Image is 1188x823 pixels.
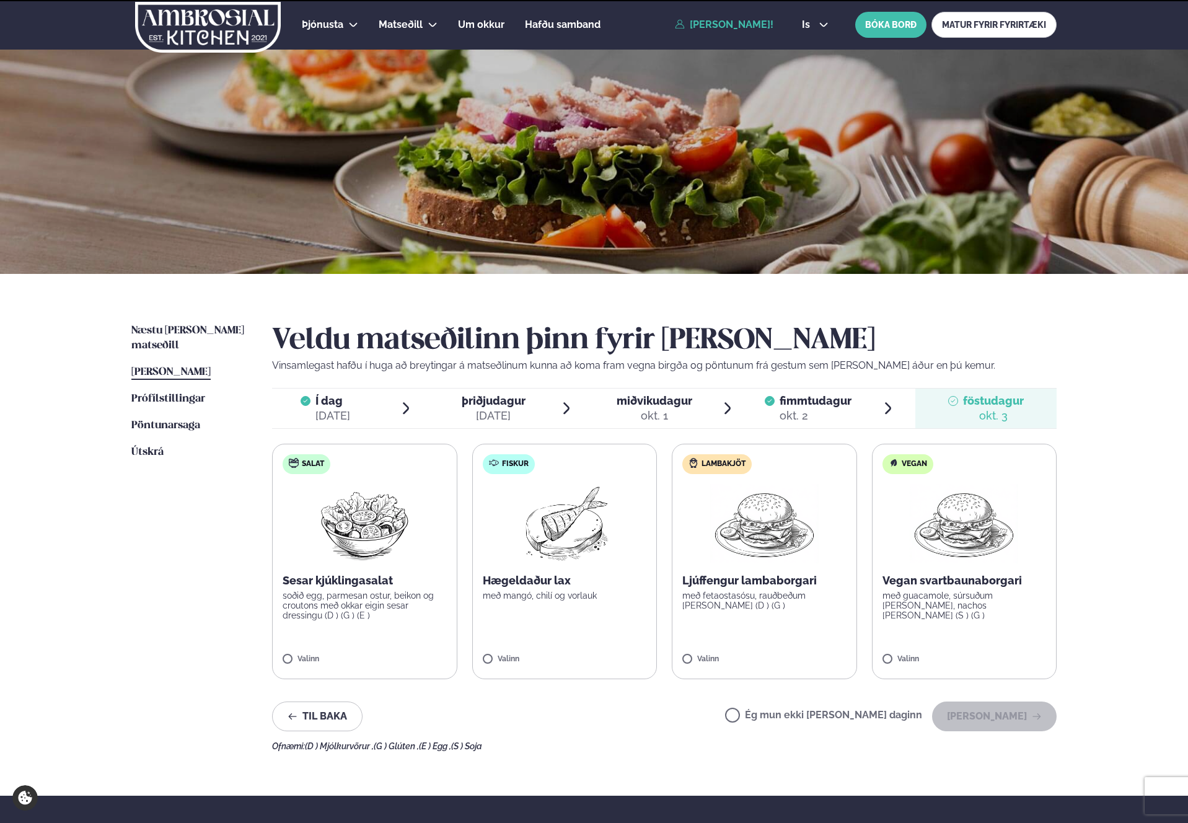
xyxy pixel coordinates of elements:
[283,591,447,620] p: soðið egg, parmesan ostur, beikon og croutons með okkar eigin sesar dressingu (D ) (G ) (E )
[682,591,847,610] p: með fetaostasósu, rauðbeðum [PERSON_NAME] (D ) (G )
[855,12,926,38] button: BÓKA BORÐ
[462,394,526,407] span: þriðjudagur
[131,367,211,377] span: [PERSON_NAME]
[802,20,814,30] span: is
[502,459,529,469] span: Fiskur
[932,702,1057,731] button: [PERSON_NAME]
[134,2,282,53] img: logo
[509,484,619,563] img: Fish.png
[882,591,1047,620] p: með guacamole, súrsuðum [PERSON_NAME], nachos [PERSON_NAME] (S ) (G )
[458,17,504,32] a: Um okkur
[702,459,746,469] span: Lambakjöt
[617,394,692,407] span: miðvikudagur
[131,420,200,431] span: Pöntunarsaga
[525,17,601,32] a: Hafðu samband
[483,591,647,601] p: með mangó, chilí og vorlauk
[272,702,363,731] button: Til baka
[675,19,773,30] a: [PERSON_NAME]!
[889,458,899,468] img: Vegan.svg
[12,785,38,811] a: Cookie settings
[792,20,838,30] button: is
[689,458,698,468] img: Lamb.svg
[131,447,164,457] span: Útskrá
[682,573,847,588] p: Ljúffengur lambaborgari
[617,408,692,423] div: okt. 1
[302,459,324,469] span: Salat
[483,573,647,588] p: Hægeldaður lax
[902,459,927,469] span: Vegan
[315,408,350,423] div: [DATE]
[131,323,247,353] a: Næstu [PERSON_NAME] matseðill
[315,394,350,408] span: Í dag
[379,19,423,30] span: Matseðill
[963,408,1024,423] div: okt. 3
[489,458,499,468] img: fish.svg
[525,19,601,30] span: Hafðu samband
[462,408,526,423] div: [DATE]
[780,394,851,407] span: fimmtudagur
[310,484,420,563] img: Salad.png
[909,484,1019,563] img: Hamburger.png
[283,573,447,588] p: Sesar kjúklingasalat
[272,358,1057,373] p: Vinsamlegast hafðu í huga að breytingar á matseðlinum kunna að koma fram vegna birgða og pöntunum...
[931,12,1057,38] a: MATUR FYRIR FYRIRTÆKI
[272,323,1057,358] h2: Veldu matseðilinn þinn fyrir [PERSON_NAME]
[379,17,423,32] a: Matseðill
[302,19,343,30] span: Þjónusta
[131,394,205,404] span: Prófílstillingar
[131,392,205,407] a: Prófílstillingar
[451,741,482,751] span: (S ) Soja
[710,484,819,563] img: Hamburger.png
[272,741,1057,751] div: Ofnæmi:
[963,394,1024,407] span: föstudagur
[131,445,164,460] a: Útskrá
[131,418,200,433] a: Pöntunarsaga
[458,19,504,30] span: Um okkur
[882,573,1047,588] p: Vegan svartbaunaborgari
[289,458,299,468] img: salad.svg
[305,741,374,751] span: (D ) Mjólkurvörur ,
[780,408,851,423] div: okt. 2
[131,365,211,380] a: [PERSON_NAME]
[374,741,419,751] span: (G ) Glúten ,
[302,17,343,32] a: Þjónusta
[419,741,451,751] span: (E ) Egg ,
[131,325,244,351] span: Næstu [PERSON_NAME] matseðill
